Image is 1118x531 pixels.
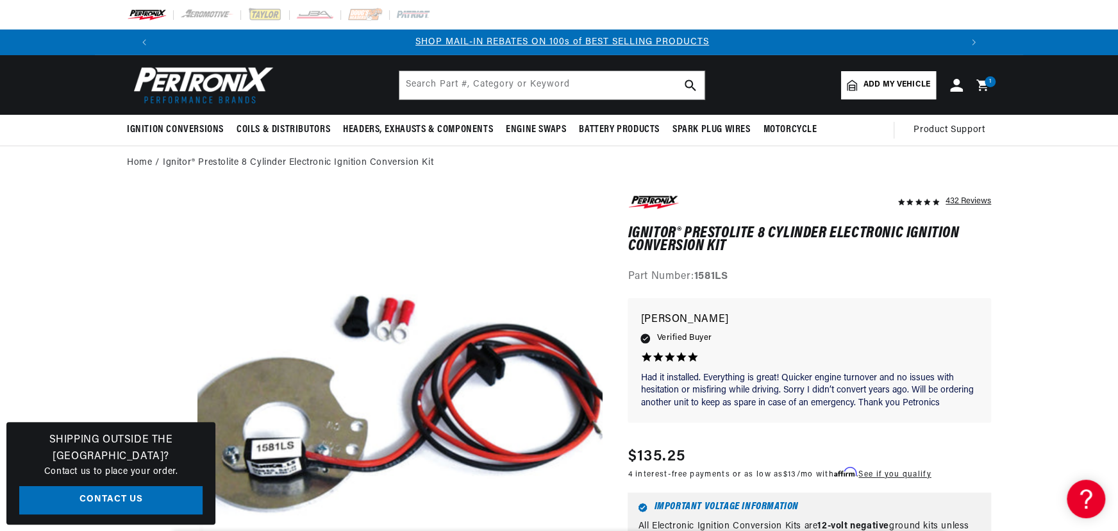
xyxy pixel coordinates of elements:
a: Home [127,156,152,170]
span: Ignition Conversions [127,123,224,137]
div: 432 Reviews [946,193,991,208]
summary: Product Support [914,115,991,146]
strong: 12-volt negative [817,521,889,531]
a: SHOP MAIL-IN REBATES ON 100s of BEST SELLING PRODUCTS [415,37,709,47]
a: Contact Us [19,486,203,515]
summary: Battery Products [572,115,666,145]
strong: 1581LS [694,271,728,282]
button: Translation missing: en.sections.announcements.previous_announcement [131,29,157,55]
div: Announcement [160,35,964,49]
button: search button [676,71,705,99]
span: Spark Plug Wires [672,123,751,137]
span: Motorcycle [763,123,817,137]
a: See if you qualify - Learn more about Affirm Financing (opens in modal) [858,471,931,478]
div: 2 of 3 [160,35,964,49]
p: [PERSON_NAME] [640,311,978,329]
span: Add my vehicle [864,79,930,91]
span: Engine Swaps [506,123,566,137]
span: Product Support [914,123,985,137]
nav: breadcrumbs [127,156,991,170]
summary: Headers, Exhausts & Components [337,115,499,145]
summary: Spark Plug Wires [666,115,757,145]
span: Verified Buyer [656,331,712,345]
button: Translation missing: en.sections.announcements.next_announcement [961,29,987,55]
slideshow-component: Translation missing: en.sections.announcements.announcement_bar [95,29,1023,55]
a: Ignitor® Prestolite 8 Cylinder Electronic Ignition Conversion Kit [163,156,433,170]
h3: Shipping Outside the [GEOGRAPHIC_DATA]? [19,432,203,465]
summary: Coils & Distributors [230,115,337,145]
img: Pertronix [127,63,274,107]
p: Had it installed. Everything is great! Quicker engine turnover and no issues with hesitation or m... [640,372,978,410]
p: Contact us to place your order. [19,465,203,479]
span: Coils & Distributors [237,123,330,137]
span: $135.25 [628,445,685,468]
input: Search Part #, Category or Keyword [399,71,705,99]
span: $13 [783,471,797,478]
span: Battery Products [579,123,660,137]
summary: Engine Swaps [499,115,572,145]
summary: Motorcycle [756,115,823,145]
span: 1 [989,76,992,87]
p: 4 interest-free payments or as low as /mo with . [628,468,931,480]
h6: Important Voltage Information [638,503,981,512]
h1: Ignitor® Prestolite 8 Cylinder Electronic Ignition Conversion Kit [628,227,991,253]
div: Part Number: [628,269,991,285]
summary: Ignition Conversions [127,115,230,145]
span: Headers, Exhausts & Components [343,123,493,137]
a: Add my vehicle [841,71,936,99]
span: Affirm [834,468,856,477]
